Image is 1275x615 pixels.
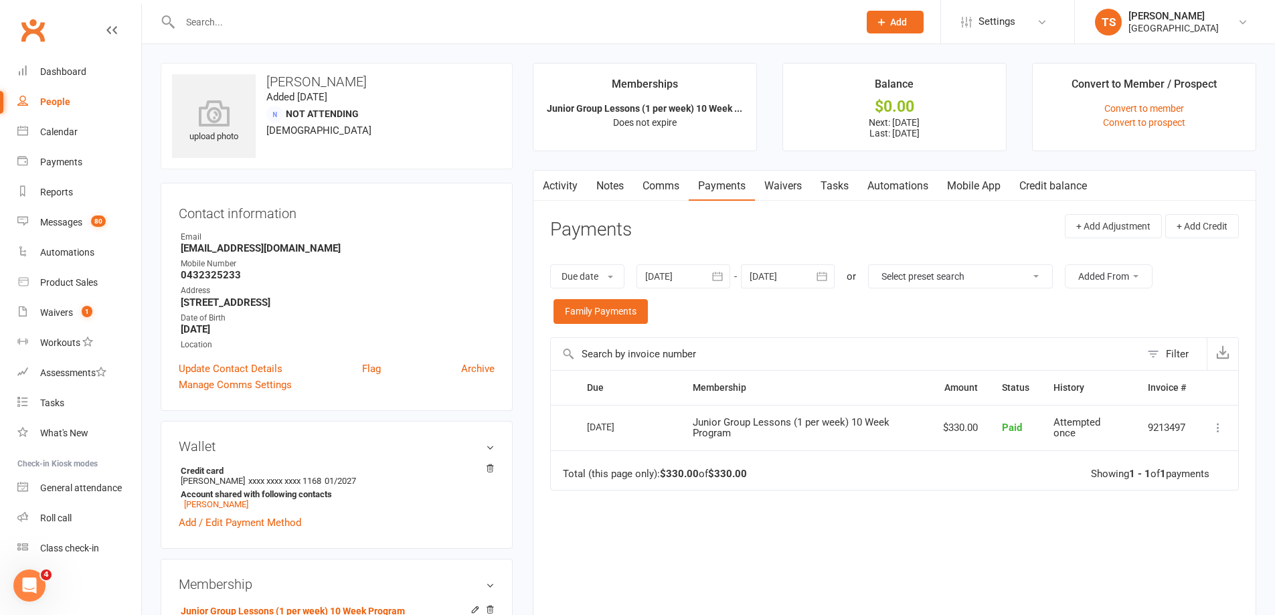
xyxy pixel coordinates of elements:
strong: 1 [1160,468,1166,480]
th: Invoice # [1136,371,1198,405]
div: Date of Birth [181,312,495,325]
a: Manage Comms Settings [179,377,292,393]
th: Status [990,371,1041,405]
a: Automations [858,171,938,201]
th: Due [575,371,681,405]
span: Junior Group Lessons (1 per week) 10 Week Program [693,416,889,440]
button: Added From [1065,264,1153,288]
span: Does not expire [613,117,677,128]
strong: [EMAIL_ADDRESS][DOMAIN_NAME] [181,242,495,254]
a: Calendar [17,117,141,147]
th: History [1041,371,1136,405]
a: People [17,87,141,117]
a: Notes [587,171,633,201]
a: Tasks [17,388,141,418]
a: General attendance kiosk mode [17,473,141,503]
strong: Credit card [181,466,488,476]
a: Automations [17,238,141,268]
a: Roll call [17,503,141,533]
strong: Account shared with following contacts [181,489,488,499]
strong: $330.00 [660,468,699,480]
span: [DEMOGRAPHIC_DATA] [266,124,371,137]
strong: Junior Group Lessons (1 per week) 10 Week ... [547,103,742,114]
div: Class check-in [40,543,99,553]
div: Filter [1166,346,1189,362]
button: Add [867,11,924,33]
a: Activity [533,171,587,201]
div: Location [181,339,495,351]
div: [PERSON_NAME] [1128,10,1219,22]
h3: Payments [550,219,632,240]
a: Clubworx [16,13,50,47]
div: People [40,96,70,107]
div: or [847,268,856,284]
div: Mobile Number [181,258,495,270]
a: Add / Edit Payment Method [179,515,301,531]
th: Amount [931,371,990,405]
div: Tasks [40,398,64,408]
div: What's New [40,428,88,438]
div: Messages [40,217,82,228]
button: + Add Credit [1165,214,1239,238]
div: Address [181,284,495,297]
strong: 0432325233 [181,269,495,281]
a: Reports [17,177,141,207]
a: Tasks [811,171,858,201]
div: $0.00 [795,100,994,114]
a: Flag [362,361,381,377]
time: Added [DATE] [266,91,327,103]
div: [DATE] [587,416,649,437]
th: Membership [681,371,932,405]
div: Total (this page only): of [563,468,747,480]
div: Email [181,231,495,244]
td: 9213497 [1136,405,1198,450]
strong: [STREET_ADDRESS] [181,296,495,309]
button: Filter [1140,338,1207,370]
a: Workouts [17,328,141,358]
a: What's New [17,418,141,448]
iframe: Intercom live chat [13,569,46,602]
div: Showing of payments [1091,468,1209,480]
span: 4 [41,569,52,580]
div: Waivers [40,307,73,318]
input: Search by invoice number [551,338,1140,370]
div: Convert to Member / Prospect [1072,76,1217,100]
a: Comms [633,171,689,201]
div: Calendar [40,126,78,137]
span: Add [890,17,907,27]
div: Automations [40,247,94,258]
li: [PERSON_NAME] [179,464,495,511]
div: Payments [40,157,82,167]
span: Settings [979,7,1015,37]
a: Family Payments [554,299,648,323]
a: Assessments [17,358,141,388]
a: Convert to prospect [1103,117,1185,128]
div: upload photo [172,100,256,144]
div: Assessments [40,367,106,378]
span: 1 [82,306,92,317]
button: + Add Adjustment [1065,214,1162,238]
div: Balance [875,76,914,100]
div: TS [1095,9,1122,35]
td: $330.00 [931,405,990,450]
a: Payments [17,147,141,177]
a: Credit balance [1010,171,1096,201]
strong: $330.00 [708,468,747,480]
a: Waivers 1 [17,298,141,328]
div: Workouts [40,337,80,348]
h3: Contact information [179,201,495,221]
div: [GEOGRAPHIC_DATA] [1128,22,1219,34]
div: Roll call [40,513,72,523]
div: Reports [40,187,73,197]
h3: Wallet [179,439,495,454]
strong: 1 - 1 [1129,468,1151,480]
div: Dashboard [40,66,86,77]
a: Messages 80 [17,207,141,238]
p: Next: [DATE] Last: [DATE] [795,117,994,139]
strong: [DATE] [181,323,495,335]
a: Payments [689,171,755,201]
a: Mobile App [938,171,1010,201]
span: Not Attending [286,108,359,119]
div: Product Sales [40,277,98,288]
a: Waivers [755,171,811,201]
